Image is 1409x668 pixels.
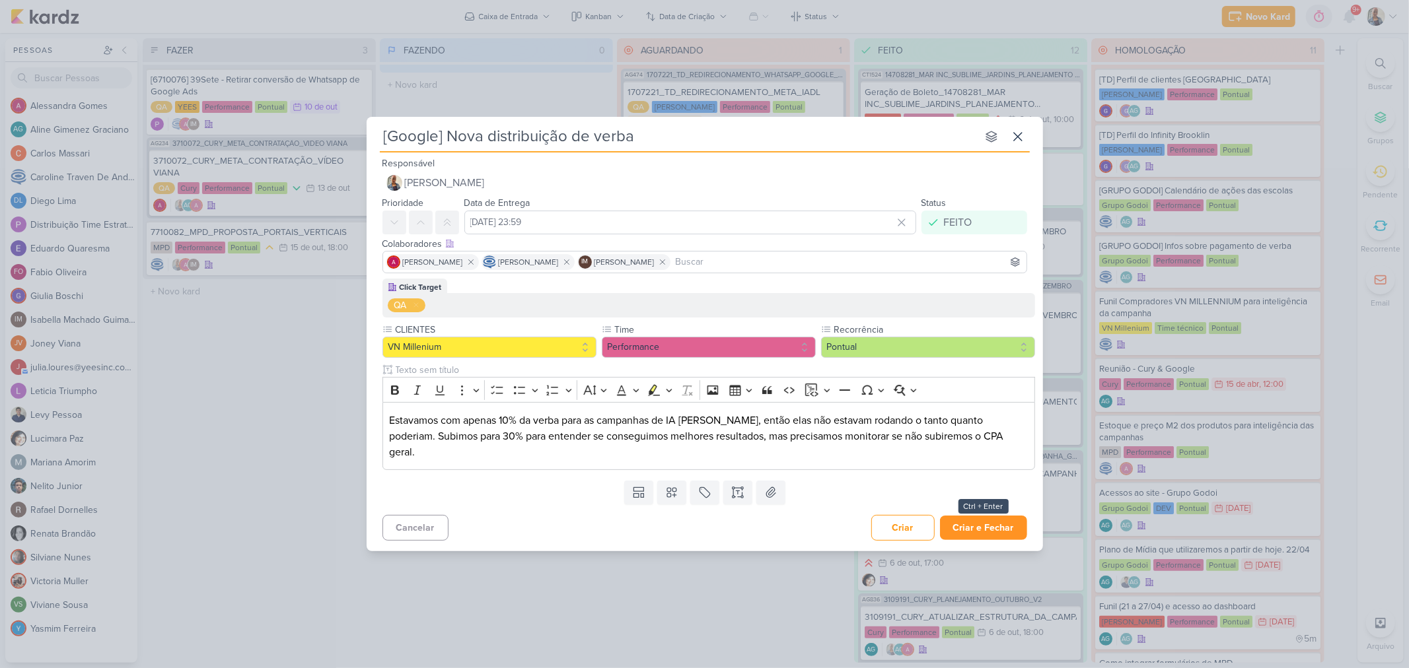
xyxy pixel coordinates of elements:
div: Colaboradores [382,237,1027,251]
button: FEITO [921,211,1027,234]
img: Iara Santos [386,175,402,191]
button: [PERSON_NAME] [382,171,1027,195]
label: Time [614,323,816,337]
button: Performance [602,337,816,358]
p: Estavamos com apenas 10% da verba para as campanhas de IA [PERSON_NAME], então elas não estavam r... [389,413,1028,460]
button: Cancelar [382,515,449,541]
label: Prioridade [382,197,424,209]
img: Caroline Traven De Andrade [483,255,496,269]
button: VN Millenium [382,337,596,358]
input: Kard Sem Título [380,125,977,149]
input: Texto sem título [393,363,1035,377]
label: Responsável [382,158,435,169]
button: Criar e Fechar [940,516,1027,540]
p: IM [582,259,589,265]
input: Buscar [673,254,1024,270]
img: Alessandra Gomes [387,255,400,269]
span: [PERSON_NAME] [403,256,463,268]
div: Editor editing area: main [382,402,1035,470]
div: Isabella Machado Guimarães [579,255,592,269]
button: Criar [871,515,935,541]
span: [PERSON_NAME] [595,256,655,268]
label: Status [921,197,947,209]
div: QA [394,298,407,312]
div: Click Target [400,281,442,293]
div: Editor toolbar [382,377,1035,403]
label: Recorrência [833,323,1035,337]
input: Select a date [464,211,916,234]
button: Pontual [821,337,1035,358]
span: [PERSON_NAME] [499,256,559,268]
label: Data de Entrega [464,197,530,209]
div: Ctrl + Enter [958,499,1009,514]
div: FEITO [944,215,972,230]
label: CLIENTES [394,323,596,337]
span: [PERSON_NAME] [405,175,485,191]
